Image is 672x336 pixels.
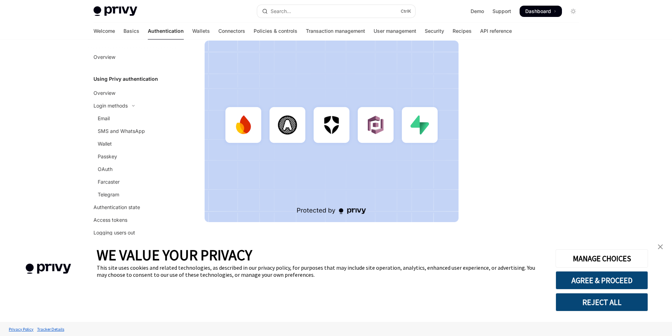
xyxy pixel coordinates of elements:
[7,323,35,335] a: Privacy Policy
[11,253,86,284] img: company logo
[520,6,562,17] a: Dashboard
[98,114,110,123] div: Email
[93,203,140,212] div: Authentication state
[88,150,178,163] a: Passkey
[123,23,139,39] a: Basics
[88,226,178,239] a: Logging users out
[98,165,113,173] div: OAuth
[97,246,252,264] span: WE VALUE YOUR PRIVACY
[98,152,117,161] div: Passkey
[88,188,178,201] a: Telegram
[425,23,444,39] a: Security
[254,23,297,39] a: Policies & controls
[88,99,178,112] button: Toggle Login methods section
[88,138,178,150] a: Wallet
[271,7,291,16] div: Search...
[88,201,178,214] a: Authentication state
[88,176,178,188] a: Farcaster
[471,8,484,15] a: Demo
[658,244,663,249] img: close banner
[93,228,135,237] div: Logging users out
[257,5,415,18] button: Open search
[88,125,178,138] a: SMS and WhatsApp
[93,89,115,97] div: Overview
[568,6,579,17] button: Toggle dark mode
[93,53,115,61] div: Overview
[93,216,127,224] div: Access tokens
[93,6,137,16] img: light logo
[525,8,551,15] span: Dashboard
[93,102,128,110] div: Login methods
[556,271,648,289] button: AGREE & PROCEED
[97,264,545,278] div: This site uses cookies and related technologies, as described in our privacy policy, for purposes...
[88,112,178,125] a: Email
[374,23,416,39] a: User management
[556,249,648,268] button: MANAGE CHOICES
[218,23,245,39] a: Connectors
[98,140,112,148] div: Wallet
[93,75,158,83] h5: Using Privy authentication
[88,214,178,226] a: Access tokens
[556,293,648,311] button: REJECT ALL
[492,8,511,15] a: Support
[88,87,178,99] a: Overview
[88,163,178,176] a: OAuth
[453,23,472,39] a: Recipes
[653,240,667,254] a: close banner
[192,23,210,39] a: Wallets
[98,178,120,186] div: Farcaster
[98,190,119,199] div: Telegram
[480,23,512,39] a: API reference
[93,23,115,39] a: Welcome
[98,127,145,135] div: SMS and WhatsApp
[35,323,66,335] a: Tracker Details
[88,51,178,63] a: Overview
[205,41,459,222] img: JWT-based auth splash
[148,23,184,39] a: Authentication
[401,8,411,14] span: Ctrl K
[306,23,365,39] a: Transaction management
